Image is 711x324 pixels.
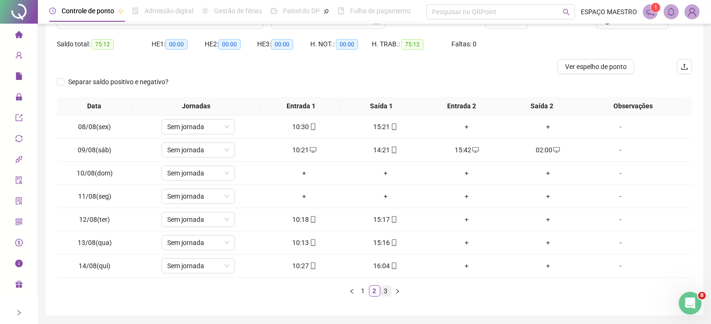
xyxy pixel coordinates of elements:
div: + [430,122,504,132]
span: info-circle [15,255,23,274]
div: + [267,191,341,201]
div: + [511,122,585,132]
button: Ver espelho de ponto [558,59,634,74]
span: 00:00 [218,39,241,50]
div: HE 1: [152,39,205,50]
span: 09/08(sáb) [78,146,111,154]
div: 15:21 [349,122,423,132]
span: 1 [654,4,657,11]
span: pushpin [324,9,329,14]
span: down [224,147,230,153]
span: desktop [309,147,316,153]
span: to [320,18,328,25]
li: 3 [380,285,392,297]
span: Sem jornada [167,189,229,203]
div: + [430,191,504,201]
div: - [593,261,648,271]
th: Saída 2 [502,97,582,115]
span: file [15,68,23,87]
span: mobile [390,216,397,223]
sup: 1 [651,3,660,12]
span: upload [681,63,688,70]
div: - [593,237,648,248]
span: 00:00 [271,39,293,50]
span: Sem jornada [167,143,229,157]
span: mobile [309,216,316,223]
span: audit [15,172,23,191]
iframe: Intercom live chat [679,292,702,315]
th: Observações [582,97,684,115]
span: Separar saldo positivo e negativo? [64,77,172,87]
span: right [395,289,400,294]
a: 3 [381,286,391,296]
span: solution [15,193,23,212]
span: Gestão de férias [214,7,262,15]
div: H. TRAB.: [372,39,451,50]
span: 10/08(dom) [77,169,113,177]
div: + [511,237,585,248]
div: 10:30 [267,122,341,132]
span: down [224,263,230,269]
img: 12041 [685,5,699,19]
div: - [593,145,648,155]
span: desktop [552,147,560,153]
span: api [15,151,23,170]
span: desktop [471,147,479,153]
span: bell [667,8,675,16]
span: down [224,217,230,222]
span: Controle de ponto [62,7,114,15]
span: search [563,9,570,16]
div: 10:27 [267,261,341,271]
span: Sem jornada [167,236,229,250]
span: mobile [309,263,316,269]
span: 00:00 [165,39,188,50]
div: HE 3: [257,39,310,50]
span: qrcode [15,214,23,233]
span: left [349,289,355,294]
span: Sem jornada [167,212,229,227]
div: + [511,168,585,178]
span: mobile [309,123,316,130]
span: book [338,8,344,14]
span: pushpin [118,9,124,14]
div: 16:04 [349,261,423,271]
div: HE 2: [205,39,258,50]
span: down [224,170,230,176]
button: left [346,285,358,297]
div: 14:21 [349,145,423,155]
div: - [593,214,648,225]
span: down [224,240,230,245]
div: - [593,122,648,132]
div: + [349,191,423,201]
span: Painel do DP [283,7,320,15]
span: 13/08(qua) [78,239,112,246]
div: 10:13 [267,237,341,248]
div: + [430,261,504,271]
span: ESPAÇO MAESTRO [581,7,637,17]
span: clock-circle [49,8,56,14]
li: 1 [358,285,369,297]
span: export [15,110,23,129]
span: mobile [390,263,397,269]
span: dollar [15,235,23,254]
span: lock [15,89,23,108]
span: gift [15,276,23,295]
div: 10:21 [267,145,341,155]
div: + [511,214,585,225]
div: 02:00 [511,145,585,155]
div: + [430,214,504,225]
span: 08/08(sex) [78,123,111,131]
div: H. NOT.: [310,39,372,50]
th: Data [57,97,132,115]
span: Sem jornada [167,120,229,134]
span: 8 [698,292,706,299]
li: Próxima página [392,285,403,297]
th: Jornadas [132,97,261,115]
span: mobile [390,123,397,130]
span: 75:12 [91,39,114,50]
span: 14/08(qui) [79,262,110,270]
span: Observações [585,101,680,111]
span: mobile [390,147,397,153]
span: user-add [15,47,23,66]
div: 15:42 [430,145,504,155]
